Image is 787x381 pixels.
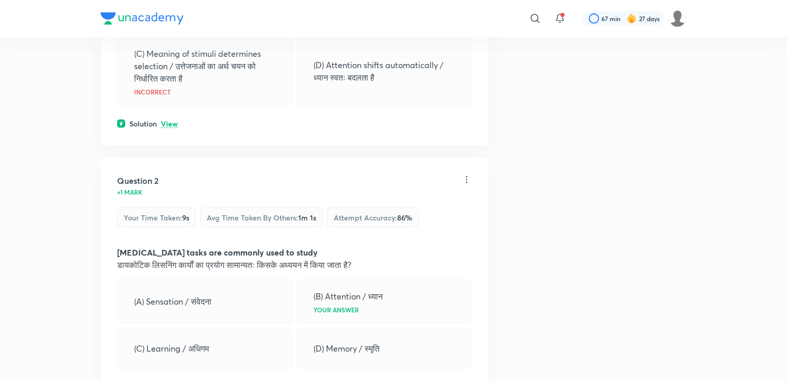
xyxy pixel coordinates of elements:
[134,342,209,355] p: (C) Learning / अधिगम
[134,47,275,85] p: (C) Meaning of stimuli determines selection / उत्तेजनाओं का अर्थ चयन को निर्धारित करता है
[200,208,323,228] div: Avg time taken by others :
[182,213,189,223] span: 9s
[314,307,359,313] p: Your answer
[117,174,159,187] h5: Question 2
[627,13,637,24] img: streak
[669,10,686,27] img: Atia khan
[134,89,171,95] p: Incorrect
[117,208,196,228] div: Your time taken :
[117,189,142,195] p: +1 mark
[129,118,157,129] h6: Solution
[314,290,383,303] p: (B) Attention / ध्यान
[298,213,316,223] span: 1m 1s
[397,213,412,223] span: 86 %
[101,12,184,25] img: Company Logo
[117,247,318,258] strong: [MEDICAL_DATA] tasks are commonly used to study
[314,342,380,355] p: (D) Memory / स्मृति
[134,295,211,308] p: (A) Sensation / संवेदना
[117,119,125,128] img: solution.svg
[327,208,419,228] div: Attempt accuracy :
[117,259,472,271] p: डायकोटिक लिसनिंग कार्यों का प्रयोग सामान्यतः किसके अध्ययन में किया जाता है?
[314,59,455,84] p: (D) Attention shifts automatically / ध्यान स्वतः बदलता है
[161,120,178,128] p: View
